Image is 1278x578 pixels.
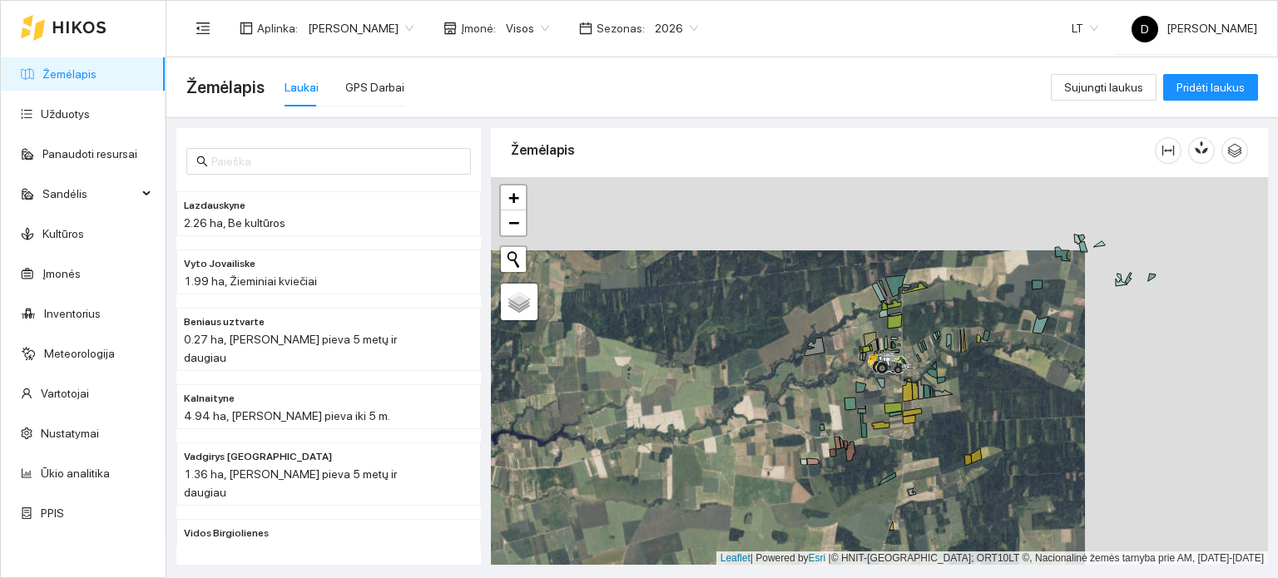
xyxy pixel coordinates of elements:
span: Visos [506,16,549,41]
span: Žemėlapis [186,74,265,101]
span: column-width [1156,144,1181,157]
span: 1.36 ha, [PERSON_NAME] pieva 5 metų ir daugiau [184,467,397,499]
div: | Powered by © HNIT-[GEOGRAPHIC_DATA]; ORT10LT ©, Nacionalinė žemės tarnyba prie AM, [DATE]-[DATE] [716,551,1268,566]
button: menu-fold [186,12,220,45]
span: Vadgirys lanka [184,449,332,465]
span: Pridėti laukus [1176,78,1245,96]
span: 2026 [655,16,698,41]
span: Sandėlis [42,177,137,210]
a: Nustatymai [41,427,99,440]
span: Kalnaityne [184,391,235,407]
a: Sujungti laukus [1051,81,1157,94]
a: Zoom in [501,185,526,210]
div: Žemėlapis [511,126,1155,174]
a: Užduotys [41,107,90,121]
button: Pridėti laukus [1163,74,1258,101]
a: Esri [809,552,826,564]
span: Vyto Jovailiske [184,256,255,272]
span: 1.34 ha, Kukurūzai žaliajam pašaru [184,544,364,557]
span: search [196,156,208,167]
div: Laukai [285,78,319,96]
a: Leaflet [721,552,750,564]
span: 1.99 ha, Žieminiai kviečiai [184,274,317,288]
span: + [508,187,519,208]
span: layout [240,22,253,35]
input: Paieška [211,152,461,170]
a: Inventorius [44,307,101,320]
span: Aplinka : [257,19,298,37]
span: calendar [579,22,592,35]
span: Beniaus uztvarte [184,314,265,330]
span: [PERSON_NAME] [1132,22,1257,35]
span: Sezonas : [597,19,645,37]
a: Layers [501,284,537,320]
span: | [829,552,831,564]
a: Panaudoti resursai [42,147,137,161]
a: Ūkio analitika [41,467,110,480]
a: Pridėti laukus [1163,81,1258,94]
span: 4.94 ha, [PERSON_NAME] pieva iki 5 m. [184,409,390,422]
a: Įmonės [42,267,81,280]
a: Zoom out [501,210,526,235]
span: shop [443,22,457,35]
button: column-width [1155,137,1181,164]
span: D [1141,16,1149,42]
span: Vidos Birgiolienes [184,526,269,541]
a: PPIS [41,506,64,520]
button: Initiate a new search [501,247,526,272]
span: 2.26 ha, Be kultūros [184,216,285,230]
span: Sujungti laukus [1064,78,1143,96]
span: 0.27 ha, [PERSON_NAME] pieva 5 metų ir daugiau [184,333,397,364]
span: LT [1072,16,1098,41]
span: Dovydas Baršauskas [308,16,414,41]
a: Meteorologija [44,347,115,360]
span: − [508,212,519,233]
a: Žemėlapis [42,67,97,81]
a: Vartotojai [41,387,89,400]
button: Sujungti laukus [1051,74,1157,101]
span: Įmonė : [461,19,496,37]
span: menu-fold [196,21,211,36]
a: Kultūros [42,227,84,240]
div: GPS Darbai [345,78,404,96]
span: Lazdauskyne [184,198,245,214]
